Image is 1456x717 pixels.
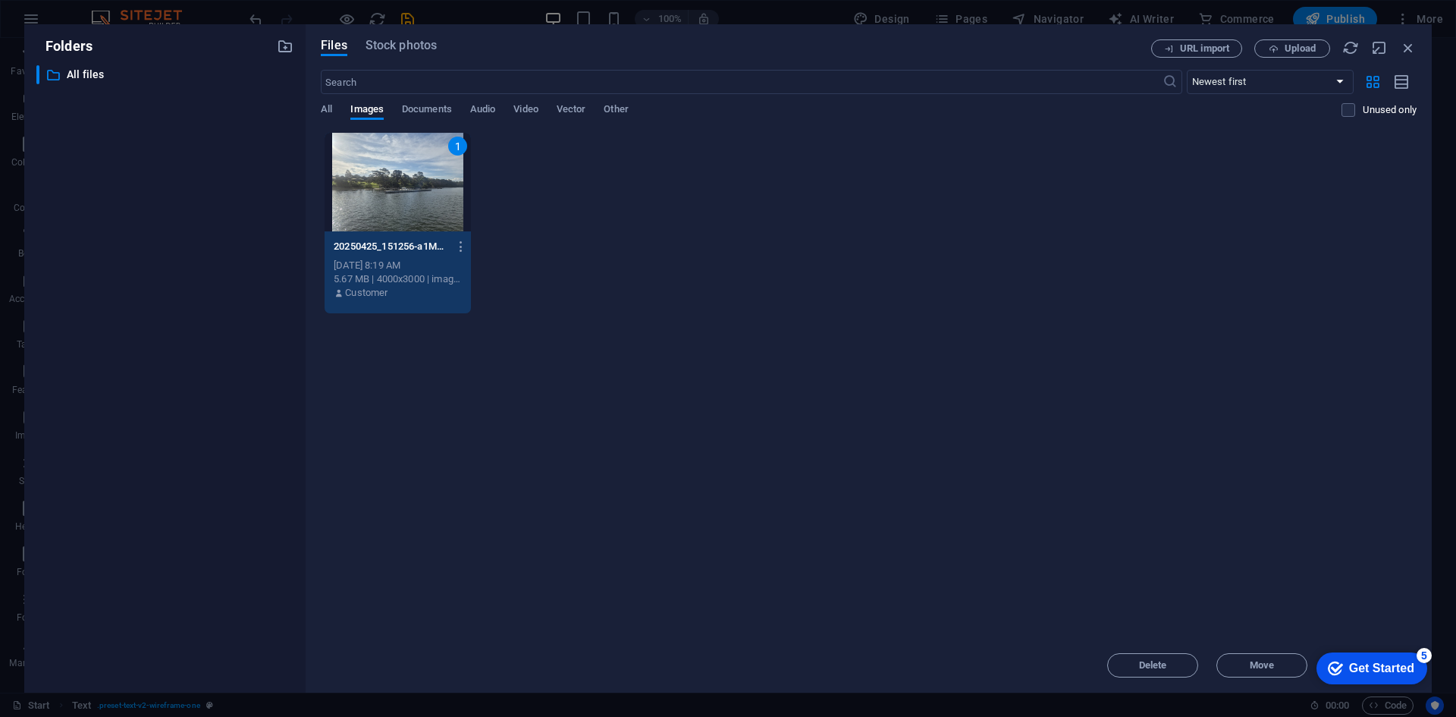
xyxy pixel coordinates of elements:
[1285,44,1316,53] span: Upload
[1107,653,1198,678] button: Delete
[1180,44,1229,53] span: URL import
[366,36,437,55] span: Stock photos
[321,100,332,121] span: All
[321,36,347,55] span: Files
[345,286,388,300] p: Customer
[470,100,495,121] span: Audio
[334,272,462,286] div: 5.67 MB | 4000x3000 | image/jpeg
[1254,39,1330,58] button: Upload
[1342,39,1359,56] i: Reload
[1250,661,1274,670] span: Move
[1151,39,1242,58] button: URL import
[67,66,265,83] p: All files
[604,100,628,121] span: Other
[350,100,384,121] span: Images
[12,8,123,39] div: Get Started 5 items remaining, 0% complete
[45,17,110,30] div: Get Started
[1216,653,1307,678] button: Move
[36,36,93,56] p: Folders
[36,65,39,84] div: ​
[448,137,467,156] div: 1
[1371,39,1388,56] i: Minimize
[112,3,127,18] div: 5
[1139,661,1167,670] span: Delete
[557,100,586,121] span: Vector
[1363,103,1417,117] p: Displays only files that are not in use on the website. Files added during this session can still...
[1400,39,1417,56] i: Close
[402,100,452,121] span: Documents
[321,70,1162,94] input: Search
[334,259,462,272] div: [DATE] 8:19 AM
[20,385,197,418] span: Up to Speed
[277,38,293,55] i: Create new folder
[513,100,538,121] span: Video
[334,240,447,253] p: 20250425_151256-a1MQEX6zGGNPA3aOhtzo_Q.jpg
